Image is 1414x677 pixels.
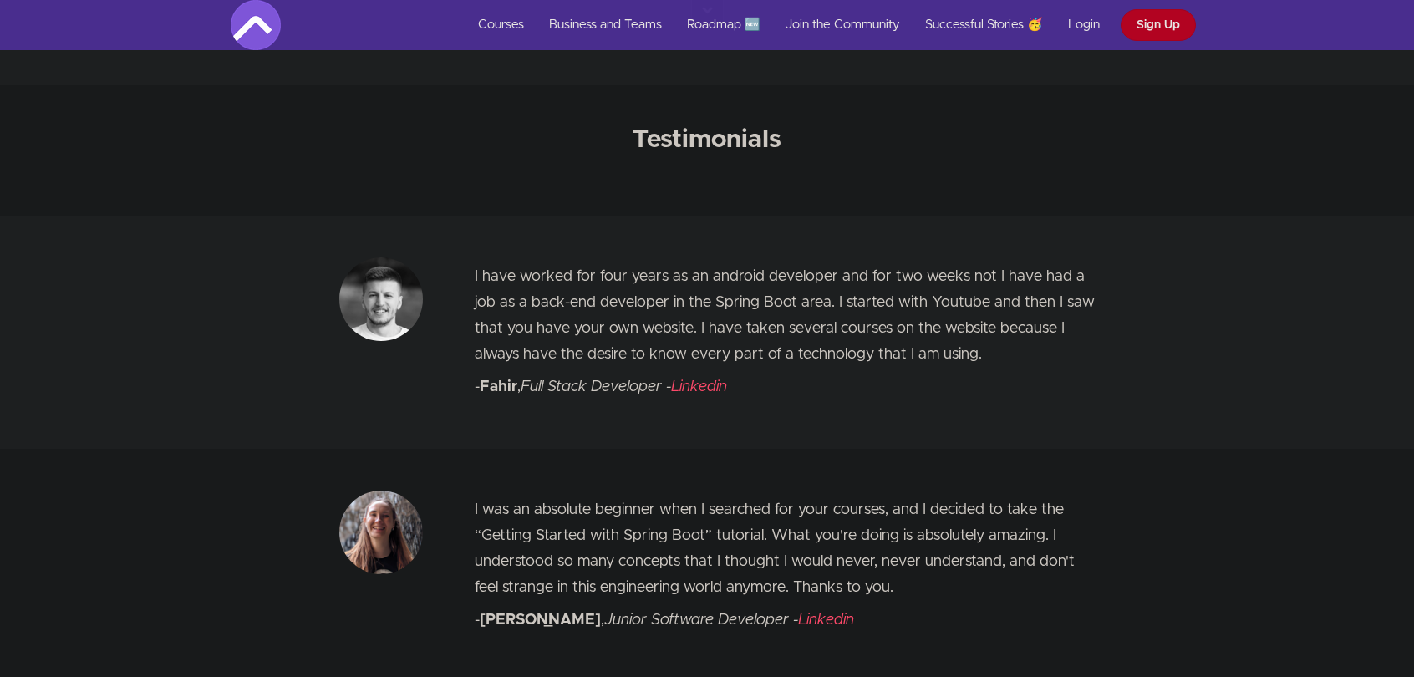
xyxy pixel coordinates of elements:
[475,613,604,628] span: - ,
[480,379,517,394] strong: Fahir
[521,379,671,394] span: Full Stack Developer -
[339,257,423,341] img: tshqhTRTKtpv1jk34cQR_7.png
[1121,9,1196,41] a: Sign Up
[339,491,423,574] img: FGbDxNGZTW2dVli6KJgo_Profile+photo+of+Sai+Rachoor.png
[475,379,521,394] span: - ,
[475,269,1095,362] span: I have worked for four years as an android developer and for two weeks not I have had a job as a ...
[604,613,798,628] span: Junior Software Developer -
[798,613,854,628] a: Linkedin
[480,613,601,628] strong: [PERSON_NAME]
[633,127,781,152] strong: Testimonials
[475,502,1075,595] span: I was an absolute beginner when I searched for your courses, and I decided to take the “Getting S...
[671,379,727,394] a: Linkedin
